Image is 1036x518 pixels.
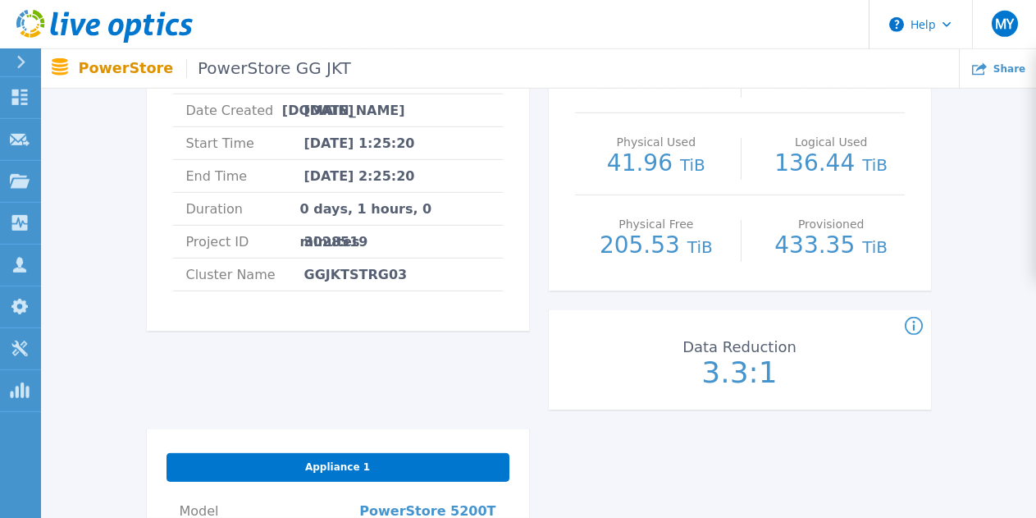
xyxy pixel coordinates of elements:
[995,17,1014,30] span: MY
[586,136,725,148] p: Physical Used
[687,73,713,93] span: TiB
[651,340,827,355] p: Data Reduction
[762,218,901,230] p: Provisioned
[186,62,282,94] span: Requested By
[186,193,300,225] span: Duration
[648,358,832,387] p: 3.3:1
[993,64,1025,74] span: Share
[305,461,370,474] span: Appliance 1
[282,62,490,94] span: [PERSON_NAME], [DOMAIN_NAME]
[304,127,415,159] span: [DATE] 1:25:20
[758,234,905,259] p: 433.35
[586,218,725,230] p: Physical Free
[583,234,730,259] p: 205.53
[762,136,901,148] p: Logical Used
[186,127,304,159] span: Start Time
[79,59,351,78] p: PowerStore
[304,226,368,258] span: 3028519
[862,237,888,257] span: TiB
[583,152,730,176] p: 41.96
[304,160,415,192] span: [DATE] 2:25:20
[186,160,304,192] span: End Time
[862,155,888,175] span: TiB
[186,94,304,126] span: Date Created
[186,259,304,291] span: Cluster Name
[186,59,351,78] span: PowerStore GG JKT
[758,152,905,176] p: 136.44
[186,226,304,258] span: Project ID
[680,155,705,175] span: TiB
[862,73,888,93] span: TiB
[687,237,713,257] span: TiB
[300,193,490,225] span: 0 days, 1 hours, 0 minutes
[304,259,408,291] span: GGJKTSTRG03
[304,94,354,126] span: [DATE]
